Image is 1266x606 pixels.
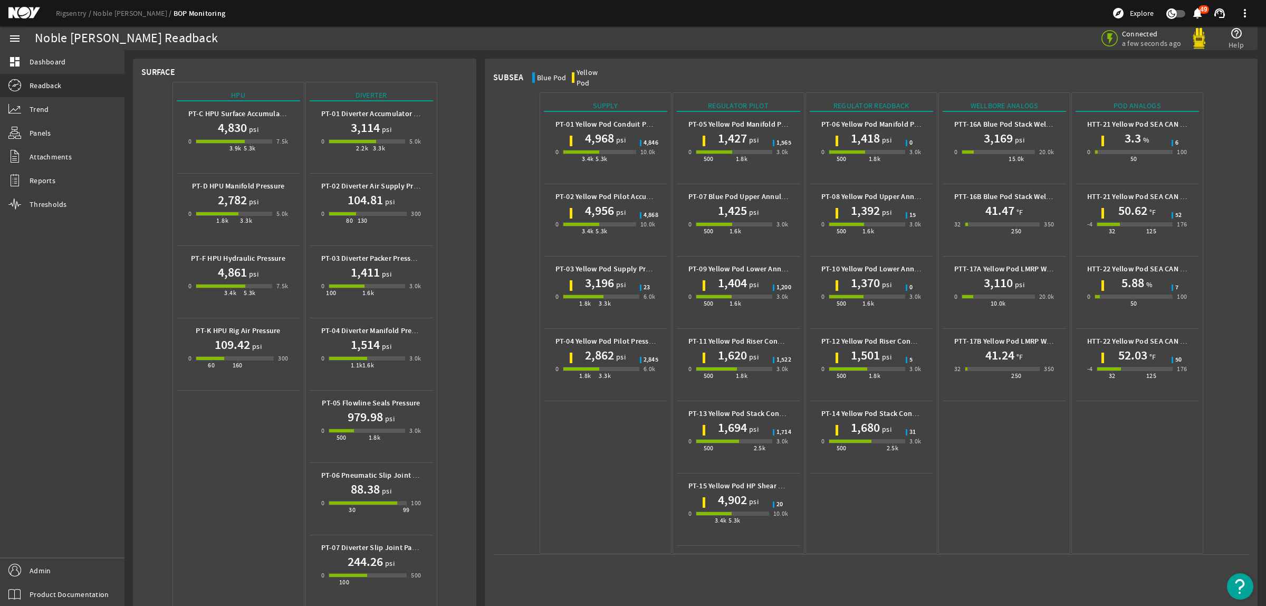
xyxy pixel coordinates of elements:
[1087,147,1090,157] div: 0
[373,143,385,154] div: 3.3k
[704,226,714,236] div: 500
[1039,291,1054,302] div: 20.0k
[1076,100,1199,112] div: Pod Analogs
[358,215,368,226] div: 130
[596,154,608,164] div: 5.3k
[862,226,875,236] div: 1.6k
[555,364,559,374] div: 0
[216,215,228,226] div: 1.8k
[555,264,667,274] b: PT-03 Yellow Pod Supply Pressure
[35,33,218,44] div: Noble [PERSON_NAME] Readback
[555,192,704,202] b: PT-02 Yellow Pod Pilot Accumulator Pressure
[644,364,656,374] div: 6.0k
[984,274,1013,291] h1: 3,110
[555,119,670,129] b: PT-01 Yellow Pod Conduit Pressure
[821,336,962,346] b: PT-12 Yellow Pod Riser Connector Pressure
[1014,207,1023,217] span: °F
[240,215,252,226] div: 3.3k
[776,219,789,230] div: 3.0k
[909,219,922,230] div: 3.0k
[1177,147,1187,157] div: 100
[837,371,847,381] div: 500
[380,269,391,279] span: psi
[718,419,747,436] h1: 1,694
[351,264,380,281] h1: 1,411
[728,515,741,526] div: 5.3k
[348,192,383,209] h1: 104.81
[351,360,363,371] div: 1.1k
[383,196,395,207] span: psi
[555,219,559,230] div: 0
[30,565,51,576] span: Admin
[776,357,791,363] span: 1,522
[880,424,891,434] span: psi
[362,288,375,298] div: 1.6k
[991,298,1006,309] div: 10.0k
[218,192,247,209] h1: 2,782
[837,443,847,453] div: 500
[754,443,766,453] div: 2.5k
[380,124,391,135] span: psi
[954,119,1094,129] b: PTT-16A Blue Pod Stack Wellbore Pressure
[851,130,880,147] h1: 1,418
[614,135,626,145] span: psi
[579,298,591,309] div: 1.8k
[821,219,824,230] div: 0
[644,357,658,363] span: 2,845
[909,429,916,435] span: 31
[188,281,191,291] div: 0
[321,109,443,119] b: PT-01 Diverter Accumulator Pressure
[837,298,847,309] div: 500
[837,154,847,164] div: 500
[1122,39,1181,48] span: a few seconds ago
[1014,352,1023,362] span: °F
[30,104,49,115] span: Trend
[688,364,692,374] div: 0
[351,119,380,136] h1: 3,114
[1122,29,1181,39] span: Connected
[346,215,353,226] div: 80
[747,424,759,434] span: psi
[174,8,226,18] a: BOP Monitoring
[688,147,692,157] div: 0
[1146,371,1156,381] div: 125
[644,285,650,291] span: 23
[208,360,215,371] div: 60
[555,291,559,302] div: 0
[339,577,349,588] div: 100
[321,326,429,336] b: PT-04 Diverter Manifold Pressure
[688,291,692,302] div: 0
[224,288,236,298] div: 3.4k
[383,558,395,569] span: psi
[348,409,383,425] h1: 979.98
[244,143,256,154] div: 5.3k
[1013,135,1024,145] span: psi
[555,336,660,346] b: PT-04 Yellow Pod Pilot Pressure
[1087,192,1229,202] b: HTT-21 Yellow Pod SEA CAN 1 Temperature
[278,353,288,364] div: 300
[177,90,300,101] div: HPU
[1121,274,1144,291] h1: 5.88
[880,279,891,290] span: psi
[985,347,1014,364] h1: 41.24
[747,352,759,362] span: psi
[776,429,791,435] span: 1,714
[704,154,714,164] div: 500
[736,371,748,381] div: 1.8k
[310,90,433,101] div: Diverter
[321,470,442,480] b: PT-06 Pneumatic Slip Joint Pressure
[1011,371,1021,381] div: 250
[1112,7,1125,20] mat-icon: explore
[1130,154,1137,164] div: 50
[688,192,836,202] b: PT-07 Blue Pod Upper Annular Pilot Pressure
[909,436,922,447] div: 3.0k
[704,443,714,453] div: 500
[954,264,1100,274] b: PTT-17A Yellow Pod LMRP Wellbore Pressure
[215,336,250,353] h1: 109.42
[250,341,262,352] span: psi
[582,226,594,236] div: 3.4k
[1109,226,1116,236] div: 32
[1230,27,1243,40] mat-icon: help_outline
[1087,364,1093,374] div: -4
[555,147,559,157] div: 0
